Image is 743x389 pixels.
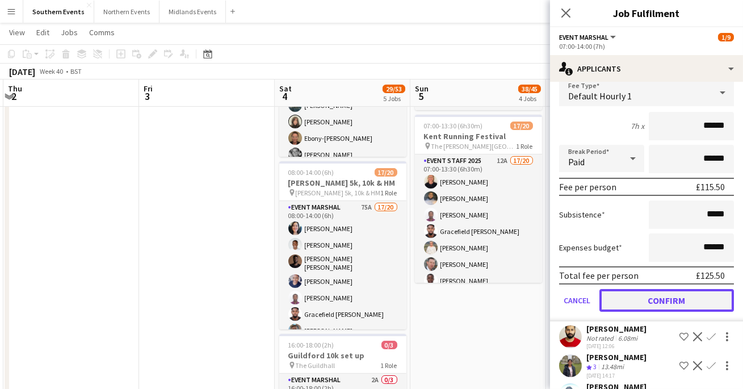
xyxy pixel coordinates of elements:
[559,210,605,220] label: Subsistence
[279,350,406,361] h3: Guildford 10k set up
[288,341,334,349] span: 16:00-18:00 (2h)
[279,161,406,329] app-job-card: 08:00-14:00 (6h)17/20[PERSON_NAME] 5k, 10k & HM [PERSON_NAME] 5k, 10k & HM1 RoleEvent Marshal75A1...
[144,83,153,94] span: Fri
[718,33,734,41] span: 1/9
[381,361,397,370] span: 1 Role
[518,85,541,93] span: 38/45
[279,178,406,188] h3: [PERSON_NAME] 5k, 10k & HM
[616,334,640,342] div: 6.08mi
[9,27,25,37] span: View
[36,27,49,37] span: Edit
[383,94,405,103] div: 5 Jobs
[37,67,66,76] span: Week 40
[159,1,226,23] button: Midlands Events
[568,90,632,102] span: Default Hourly 1
[381,189,397,197] span: 1 Role
[85,25,119,40] a: Comms
[559,289,595,312] button: Cancel
[550,6,743,20] h3: Job Fulfilment
[431,142,517,150] span: The [PERSON_NAME][GEOGRAPHIC_DATA]
[23,1,94,23] button: Southern Events
[599,362,626,372] div: 13.48mi
[9,66,35,77] div: [DATE]
[288,168,334,177] span: 08:00-14:00 (6h)
[696,270,725,281] div: £125.50
[279,83,292,94] span: Sat
[586,324,647,334] div: [PERSON_NAME]
[586,334,616,342] div: Not rated
[296,189,381,197] span: [PERSON_NAME] 5k, 10k & HM
[593,362,597,371] span: 3
[599,289,734,312] button: Confirm
[56,25,82,40] a: Jobs
[89,27,115,37] span: Comms
[61,27,78,37] span: Jobs
[5,25,30,40] a: View
[142,90,153,103] span: 3
[32,25,54,40] a: Edit
[519,94,540,103] div: 4 Jobs
[559,42,734,51] div: 07:00-14:00 (7h)
[424,122,483,130] span: 07:00-13:30 (6h30m)
[70,67,82,76] div: BST
[375,168,397,177] span: 17/20
[381,341,397,349] span: 0/3
[415,131,542,141] h3: Kent Running Festival
[8,83,22,94] span: Thu
[549,90,565,103] span: 6
[696,181,725,193] div: £115.50
[413,90,429,103] span: 5
[278,90,292,103] span: 4
[517,142,533,150] span: 1 Role
[568,156,585,168] span: Paid
[559,181,616,193] div: Fee per person
[6,90,22,103] span: 2
[586,342,647,350] div: [DATE] 12:06
[94,1,159,23] button: Northern Events
[631,121,644,131] div: 7h x
[586,372,647,379] div: [DATE] 14:17
[559,242,622,253] label: Expenses budget
[550,55,743,82] div: Applicants
[510,122,533,130] span: 17/20
[383,85,405,93] span: 29/53
[415,115,542,283] app-job-card: 07:00-13:30 (6h30m)17/20Kent Running Festival The [PERSON_NAME][GEOGRAPHIC_DATA]1 RoleEvent Staff...
[296,361,335,370] span: The Guildhall
[559,33,608,41] span: Event Marshal
[415,83,429,94] span: Sun
[559,33,618,41] button: Event Marshal
[586,352,647,362] div: [PERSON_NAME]
[559,270,639,281] div: Total fee per person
